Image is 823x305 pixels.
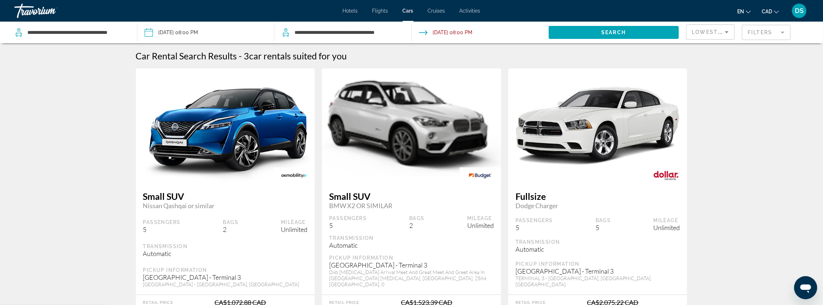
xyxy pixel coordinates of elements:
[467,215,494,221] div: Mileage
[409,215,425,221] div: Bags
[762,6,779,17] button: Change currency
[20,12,35,17] div: v 4.0.25
[27,42,65,47] div: Domain Overview
[646,167,687,184] img: DOLLAR
[19,42,25,48] img: tab_domain_overview_orange.svg
[143,267,308,273] div: Pickup Information
[14,1,87,20] a: Travorium
[12,19,17,24] img: website_grey.svg
[223,219,239,225] div: Bags
[80,42,121,47] div: Keywords by Traffic
[143,202,308,210] span: Nissan Qashqai or similar
[143,300,173,305] div: Retail Price
[249,50,347,61] span: car rentals suited for you
[143,273,308,281] div: [GEOGRAPHIC_DATA] - Terminal 3
[143,281,308,287] div: [GEOGRAPHIC_DATA] - [GEOGRAPHIC_DATA], [GEOGRAPHIC_DATA]
[143,250,308,257] div: Automatic
[136,67,315,185] img: primary.png
[12,12,17,17] img: logo_orange.svg
[329,261,494,269] div: [GEOGRAPHIC_DATA] - Terminal 3
[329,235,494,241] div: Transmission
[596,217,611,224] div: Bags
[72,42,78,48] img: tab_keywords_by_traffic_grey.svg
[596,224,611,232] div: 5
[143,225,181,233] div: 5
[516,300,546,305] div: Retail Price
[692,29,738,35] span: Lowest Price
[516,217,553,224] div: Passengers
[549,26,679,39] button: Search
[223,225,239,233] div: 2
[143,243,308,250] div: Transmission
[653,217,680,224] div: Mileage
[692,28,729,36] mat-select: Sort by
[467,221,494,229] div: Unlimited
[762,9,772,14] span: CAD
[329,269,494,287] div: Dxb [MEDICAL_DATA] Arrival Meet And Great Meet And Greet Area In [GEOGRAPHIC_DATA] [MEDICAL_DATA]...
[516,239,680,245] div: Transmission
[322,76,501,176] img: primary.png
[329,241,494,249] div: Automatic
[790,3,809,18] button: User Menu
[737,9,744,14] span: en
[329,300,359,305] div: Retail Price
[409,221,425,229] div: 2
[516,224,553,232] div: 5
[329,215,367,221] div: Passengers
[516,261,680,267] div: Pickup Information
[143,191,308,202] span: Small SUV
[403,8,413,14] a: Cars
[516,191,680,202] span: Fullsize
[281,219,307,225] div: Mileage
[244,50,347,61] h2: 3
[742,24,791,40] button: Filter
[329,191,494,202] span: Small SUV
[329,255,494,261] div: Pickup Information
[601,30,626,35] span: Search
[145,22,198,43] button: Pickup date: Sep 15, 2025 08:00 PM
[516,245,680,253] div: Automatic
[281,225,307,233] div: Unlimited
[329,202,494,210] span: BMW X2 OR SIMILAR
[508,83,687,169] img: primary.png
[419,22,473,43] button: Drop-off date: Sep 28, 2025 08:00 PM
[143,219,181,225] div: Passengers
[516,275,680,287] div: TERMINAL 3 - [GEOGRAPHIC_DATA], [GEOGRAPHIC_DATA], [GEOGRAPHIC_DATA]
[516,202,680,210] span: Dodge Charger
[460,167,501,184] img: BUDGET
[460,8,481,14] a: Activities
[343,8,358,14] a: Hotels
[428,8,445,14] a: Cruises
[795,7,804,14] span: DS
[516,267,680,275] div: [GEOGRAPHIC_DATA] - Terminal 3
[329,221,367,229] div: 5
[239,50,242,61] span: -
[273,167,315,184] img: OK MOBILITY
[794,276,817,299] iframe: Button to launch messaging window
[653,224,680,232] div: Unlimited
[737,6,751,17] button: Change language
[136,50,237,61] h1: Car Rental Search Results
[372,8,388,14] a: Flights
[19,19,79,24] div: Domain: [DOMAIN_NAME]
